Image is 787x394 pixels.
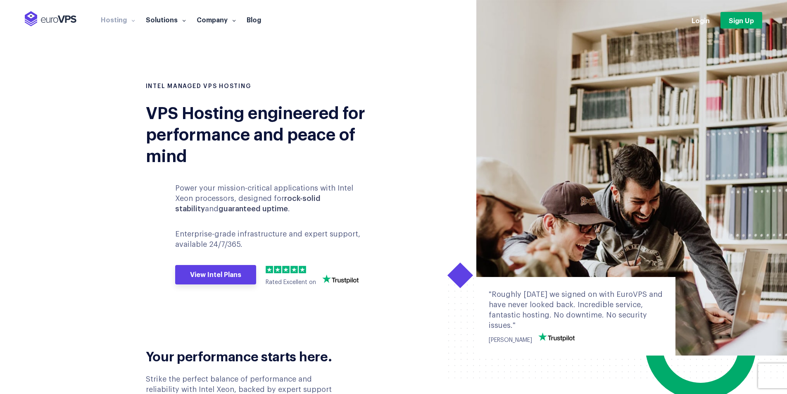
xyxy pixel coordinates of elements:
img: EuroVPS [25,11,76,26]
a: Hosting [95,15,140,24]
a: View Intel Plans [175,265,256,285]
h2: Your performance starts here. [146,347,345,364]
p: Power your mission-critical applications with Intel Xeon processors, designed for and . [175,183,371,215]
span: Rated Excellent on [266,279,316,285]
b: rock-solid stability [175,195,321,213]
img: 4 [290,266,298,273]
a: Sign Up [720,12,762,29]
a: Solutions [140,15,191,24]
a: Login [692,16,710,25]
img: 5 [299,266,306,273]
img: 3 [282,266,290,273]
h1: INTEL MANAGED VPS HOSTING [146,83,388,91]
p: Enterprise-grade infrastructure and expert support, available 24/7/365. [175,229,371,250]
img: 2 [274,266,281,273]
b: guaranteed uptime [219,205,288,213]
a: Blog [241,15,266,24]
img: 1 [266,266,273,273]
div: VPS Hosting engineered for performance and peace of mind [146,101,388,165]
a: Company [191,15,241,24]
div: "Roughly [DATE] we signed on with EuroVPS and have never looked back. Incredible service, fantast... [489,289,663,331]
span: [PERSON_NAME] [489,337,532,343]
